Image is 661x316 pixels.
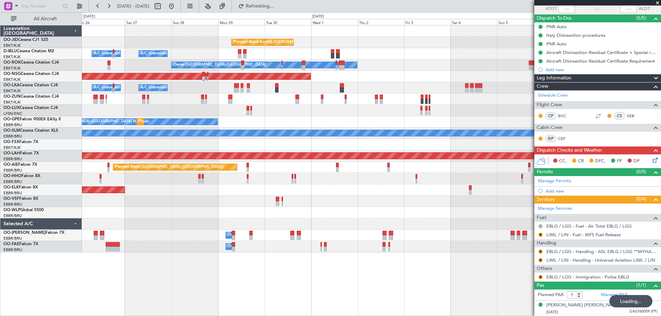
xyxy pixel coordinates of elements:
span: DP [633,158,640,165]
div: A/C Unavailable [GEOGRAPHIC_DATA] ([GEOGRAPHIC_DATA] National) [94,48,222,59]
span: OO-ROK [3,61,21,65]
span: CR [578,158,584,165]
div: Add new [546,67,658,73]
input: Trip Number [21,1,61,11]
a: LIML / LIN - Handling - Universal Aviation LIML / LIN [546,257,655,263]
div: No Crew [GEOGRAPHIC_DATA] ([GEOGRAPHIC_DATA] National) [34,117,149,127]
a: OO-[PERSON_NAME]Falcon 7X [3,231,64,235]
a: EBLG / LGG - Fuel - Air Total EBLG / LGG [546,223,632,229]
a: EBBR/BRU [3,122,22,128]
div: Mon 29 [218,19,265,25]
div: ISP [545,135,556,142]
span: Crew [537,83,548,90]
a: OO-LAHFalcon 7X [3,151,39,155]
span: OO-WLP [3,208,20,212]
span: OO-ELK [3,185,19,189]
a: OO-SLMCessna Citation XLS [3,129,58,133]
a: Schedule Crew [538,92,568,99]
span: OO-AIE [3,163,18,167]
a: Manage Permits [538,178,571,185]
a: LIML / LIN - Fuel - WFS Fuel Release [546,232,621,238]
a: EBBR/BRU [3,247,22,252]
a: OO-LXACessna Citation CJ4 [3,83,58,87]
span: D-IBLU [3,49,17,53]
span: OO-HHO [3,174,21,178]
div: Loading... [609,295,652,307]
span: Fuel [537,214,546,222]
span: (0/0) [636,168,646,175]
a: BVC [558,113,574,119]
a: EBKT/KJK [3,77,21,82]
a: Manage PAX [601,292,627,298]
span: ALDT [639,6,650,12]
div: A/C Unavailable [GEOGRAPHIC_DATA]-[GEOGRAPHIC_DATA] [140,48,250,59]
a: EBLG / LGG - Handling - ASL EBLG / LGG **MYHANDLING** [546,249,658,254]
span: [DATE] - [DATE] [117,3,149,9]
div: CP [545,112,556,120]
span: Cabin Crew [537,124,563,132]
span: DFC, [595,158,606,165]
a: EBBR/BRU [3,190,22,196]
input: --:-- [558,5,575,13]
a: EBKT/KJK [3,88,21,94]
span: OO-SLM [3,129,20,133]
a: D-IBLUCessna Citation M2 [3,49,54,53]
span: OO-JID [3,38,18,42]
span: OO-LAH [3,151,20,155]
span: OO-VSF [3,197,19,201]
span: (1/1) [636,282,646,289]
span: OO-LUX [3,106,20,110]
div: Tue 30 [265,19,311,25]
label: Planned PAX [538,292,564,298]
a: OO-JIDCessna CJ1 525 [3,38,48,42]
span: Handling [537,239,556,247]
div: Add new [546,188,658,194]
button: All Aircraft [8,13,75,24]
a: OO-VSFFalcon 8X [3,197,38,201]
div: Thu 2 [358,19,404,25]
button: R [538,233,543,237]
div: PNR Auto [546,24,567,30]
a: OO-LUXCessna Citation CJ4 [3,106,58,110]
span: Dispatch Checks and Weather [537,146,602,154]
span: GA5760059 (PP) [629,309,658,315]
div: [DATE] [312,14,324,20]
button: R [538,250,543,254]
div: Owner [GEOGRAPHIC_DATA]-[GEOGRAPHIC_DATA] [173,60,266,70]
div: Fri 3 [404,19,451,25]
span: Services [537,196,555,204]
a: EBBR/BRU [3,168,22,173]
span: Leg Information [537,74,571,82]
span: Others [537,265,552,273]
div: Sun 28 [171,19,218,25]
a: EBBR/BRU [3,213,22,218]
a: OO-ZUNCessna Citation CJ4 [3,95,59,99]
a: EBBR/BRU [3,134,22,139]
span: OO-FSX [3,140,19,144]
span: Permits [537,168,553,176]
a: EBKT/KJK [3,66,21,71]
div: PNR Auto [546,41,567,47]
span: OO-NSG [3,72,21,76]
span: OO-ZUN [3,95,21,99]
a: EBKT/KJK [3,54,21,59]
span: Refreshing... [245,4,274,9]
a: EBBR/BRU [3,156,22,162]
a: EBBR/BRU [3,202,22,207]
a: OO-NSGCessna Citation CJ4 [3,72,59,76]
a: OO-GPEFalcon 900EX EASy II [3,117,61,121]
span: OO-GPE [3,117,20,121]
a: EBKT/KJK [3,100,21,105]
div: Italy Disinsection procedures [546,32,606,38]
div: [DATE] [83,14,95,20]
a: EBLG / LGG - Immigration - Police EBLG [546,274,629,280]
a: EBBR/BRU [3,179,22,184]
div: Planned Maint [GEOGRAPHIC_DATA] ([GEOGRAPHIC_DATA] National) [138,117,263,127]
span: OO-[PERSON_NAME] [3,231,45,235]
a: EBKT/KJK [3,43,21,48]
div: A/C Unavailable [GEOGRAPHIC_DATA] ([GEOGRAPHIC_DATA] National) [94,83,222,93]
a: OO-WLPGlobal 5500 [3,208,44,212]
span: (0/4) [636,195,646,203]
div: Fri 26 [78,19,125,25]
span: OO-LXA [3,83,20,87]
